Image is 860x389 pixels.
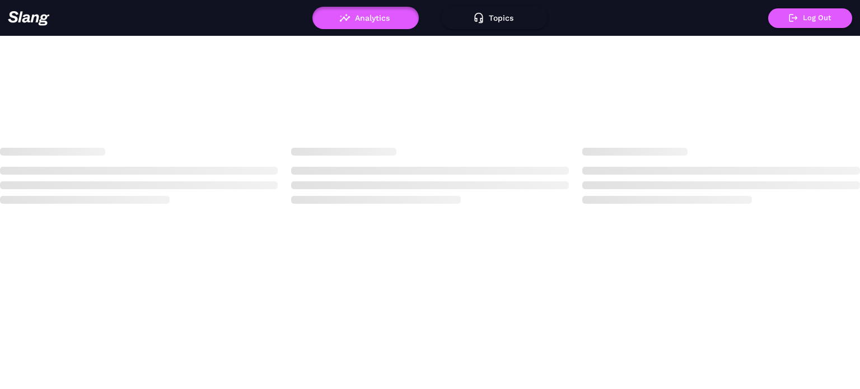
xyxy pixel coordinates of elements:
[768,8,852,28] button: Log Out
[312,7,419,29] button: Analytics
[312,13,419,21] a: Analytics
[441,7,548,29] button: Topics
[8,11,50,26] img: 623511267c55cb56e2f2a487_logo2.png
